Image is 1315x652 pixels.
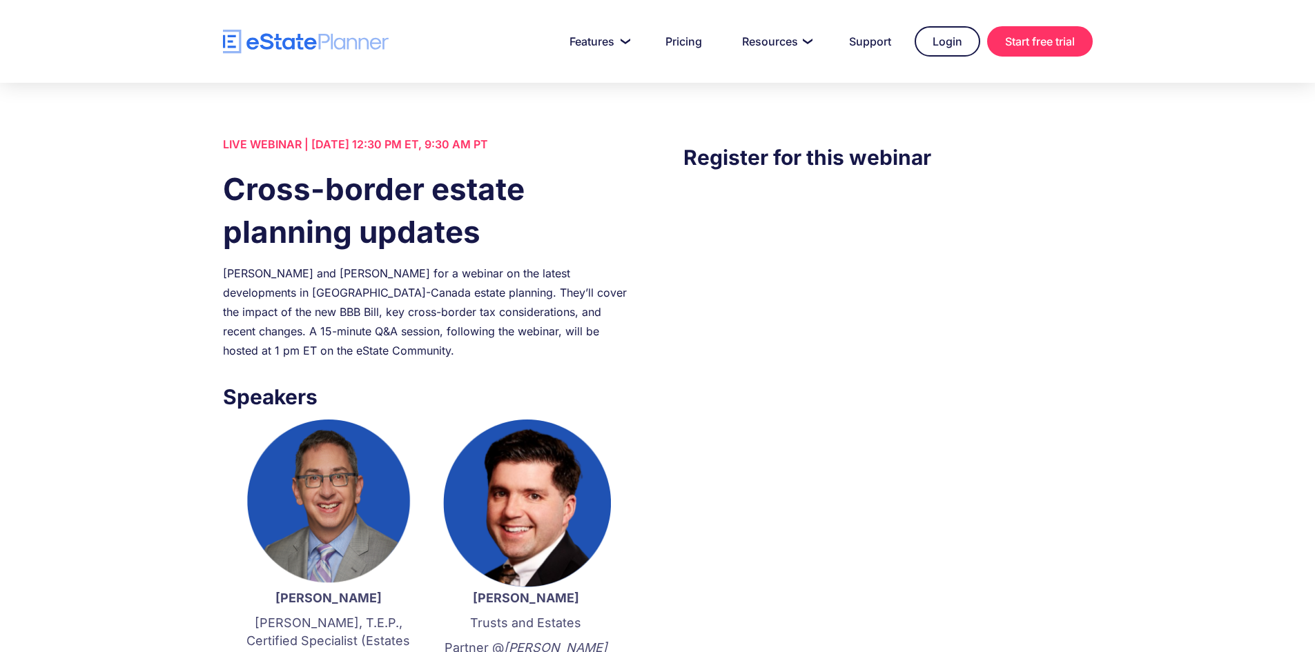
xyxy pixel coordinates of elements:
a: Support [832,28,908,55]
a: Start free trial [987,26,1093,57]
a: home [223,30,389,54]
h1: Cross-border estate planning updates [223,168,632,253]
iframe: Form 0 [683,201,1092,304]
div: [PERSON_NAME] and [PERSON_NAME] for a webinar on the latest developments in [GEOGRAPHIC_DATA]-Can... [223,264,632,360]
a: Login [915,26,980,57]
p: Trusts and Estates [441,614,611,632]
a: Resources [725,28,826,55]
div: LIVE WEBINAR | [DATE] 12:30 PM ET, 9:30 AM PT [223,135,632,154]
a: Features [553,28,642,55]
h3: Register for this webinar [683,141,1092,173]
strong: [PERSON_NAME] [473,591,579,605]
a: Pricing [649,28,719,55]
strong: [PERSON_NAME] [275,591,382,605]
h3: Speakers [223,381,632,413]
